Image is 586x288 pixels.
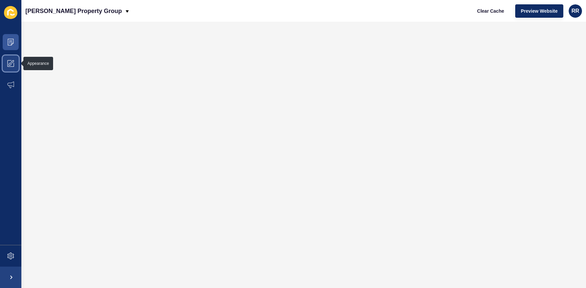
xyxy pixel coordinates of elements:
[477,8,504,14] span: Clear Cache
[27,61,49,66] div: Appearance
[571,8,579,14] span: RR
[471,4,510,18] button: Clear Cache
[25,3,122,19] p: [PERSON_NAME] Property Group
[521,8,558,14] span: Preview Website
[515,4,563,18] button: Preview Website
